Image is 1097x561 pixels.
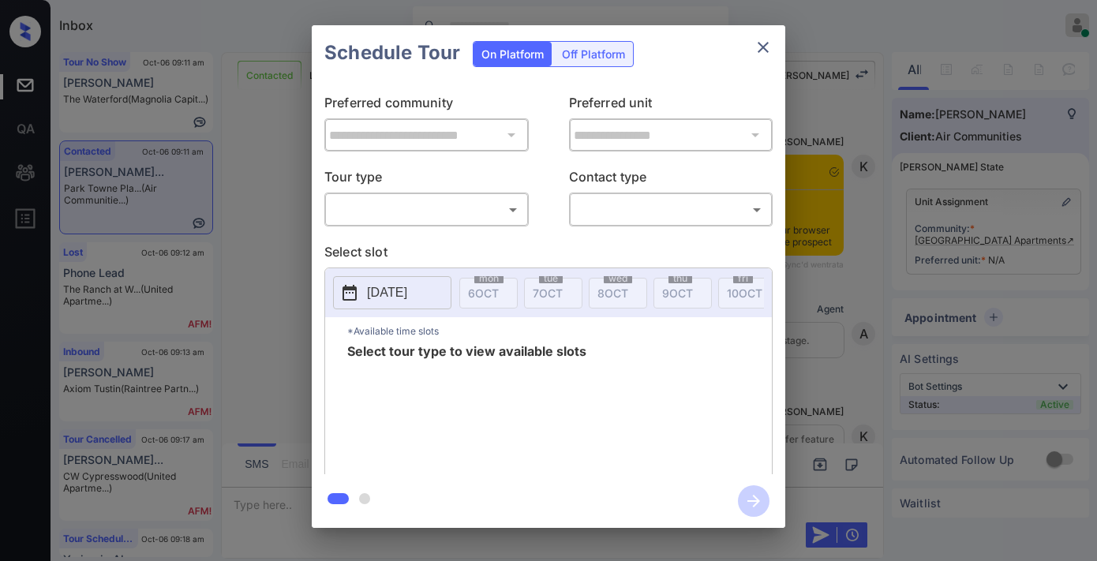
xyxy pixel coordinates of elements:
[367,283,407,302] p: [DATE]
[312,25,473,80] h2: Schedule Tour
[747,32,779,63] button: close
[333,276,451,309] button: [DATE]
[554,42,633,66] div: Off Platform
[569,93,773,118] p: Preferred unit
[347,317,772,345] p: *Available time slots
[324,93,529,118] p: Preferred community
[474,42,552,66] div: On Platform
[324,242,773,267] p: Select slot
[347,345,586,471] span: Select tour type to view available slots
[324,167,529,193] p: Tour type
[569,167,773,193] p: Contact type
